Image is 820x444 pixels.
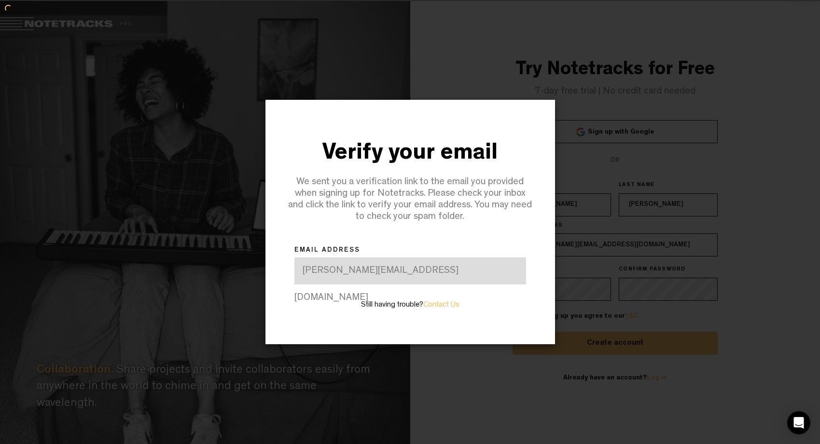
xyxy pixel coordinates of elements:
[287,138,533,171] div: Verify your email
[787,411,810,434] div: Open Intercom Messenger
[287,176,533,223] div: We sent you a verification link to the email you provided when signing up for Notetracks. Please ...
[361,300,459,311] label: Still having trouble?
[423,301,459,309] a: Contact Us
[294,257,526,284] div: [PERSON_NAME][EMAIL_ADDRESS][DOMAIN_NAME]
[294,245,360,255] label: email address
